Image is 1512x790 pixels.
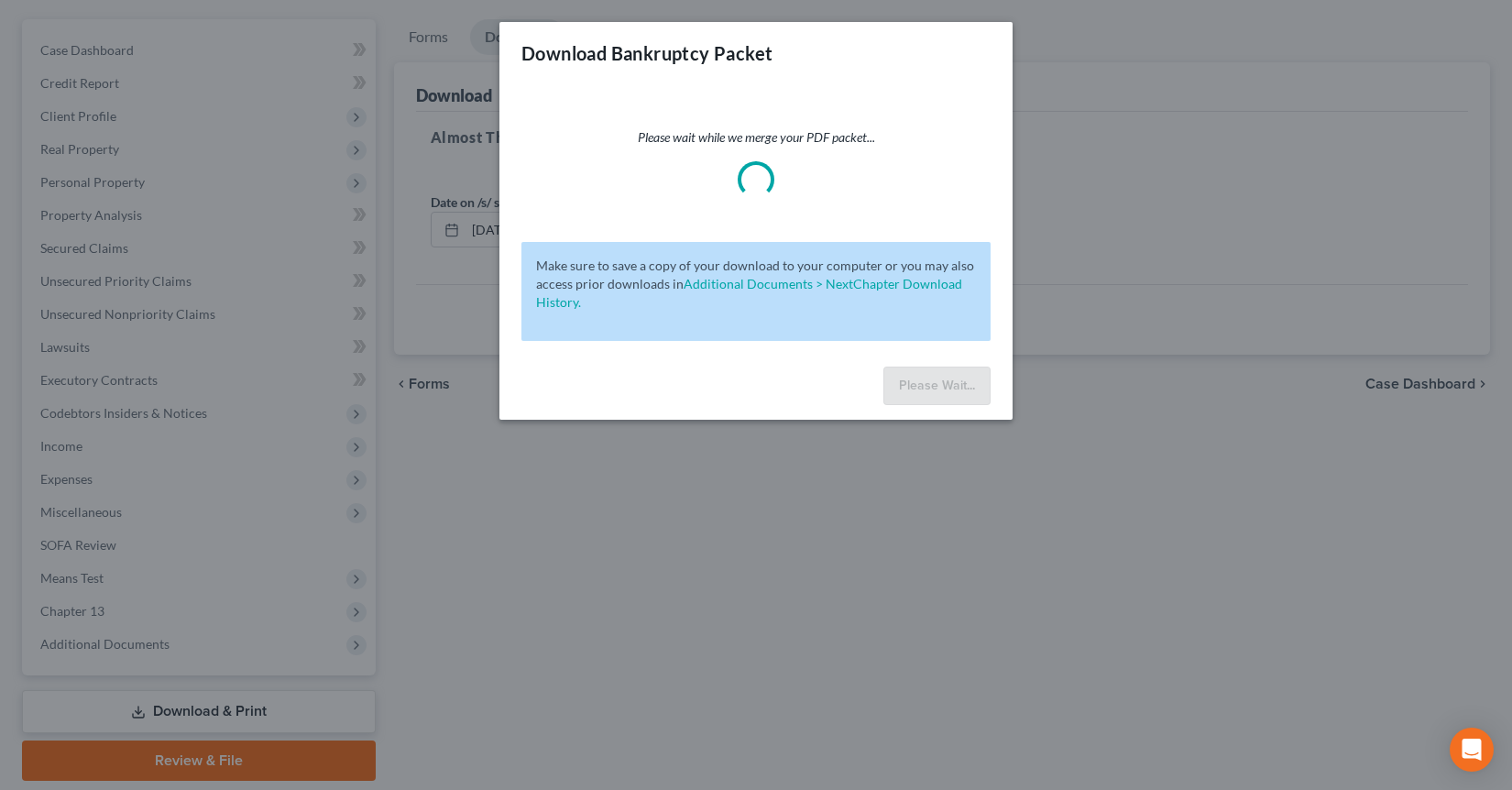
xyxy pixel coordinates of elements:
a: Additional Documents > NextChapter Download History. [536,276,962,310]
h3: Download Bankruptcy Packet [521,40,772,66]
p: Make sure to save a copy of your download to your computer or you may also access prior downloads in [536,257,976,312]
span: Please Wait... [899,378,975,393]
p: Please wait while we merge your PDF packet... [521,128,991,147]
button: Please Wait... [883,367,991,405]
div: Open Intercom Messenger [1450,728,1494,772]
